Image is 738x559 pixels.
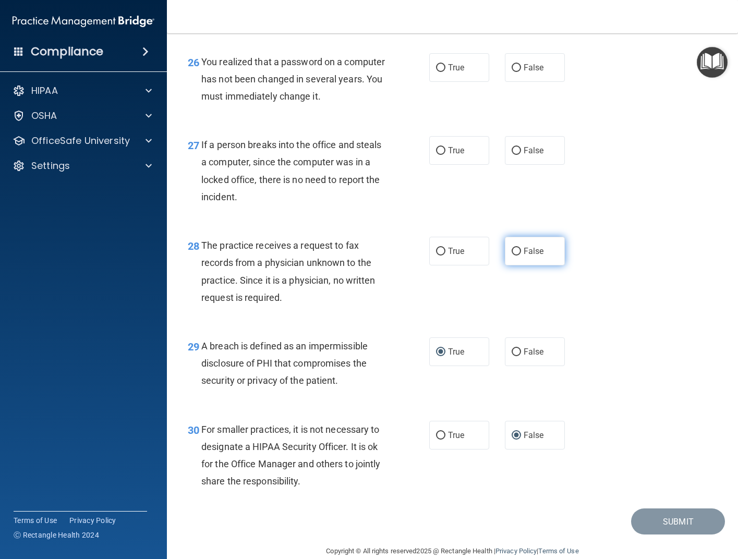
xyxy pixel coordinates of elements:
[31,160,70,172] p: Settings
[495,547,537,555] a: Privacy Policy
[538,547,578,555] a: Terms of Use
[13,160,152,172] a: Settings
[524,430,544,440] span: False
[31,110,57,122] p: OSHA
[512,64,521,72] input: False
[448,63,464,72] span: True
[512,348,521,356] input: False
[31,135,130,147] p: OfficeSafe University
[188,240,199,252] span: 28
[13,84,152,97] a: HIPAA
[188,56,199,69] span: 26
[524,246,544,256] span: False
[448,347,464,357] span: True
[448,430,464,440] span: True
[436,432,445,440] input: True
[201,56,385,102] span: You realized that a password on a computer has not been changed in several years. You must immedi...
[697,47,728,78] button: Open Resource Center
[31,84,58,97] p: HIPAA
[201,424,380,487] span: For smaller practices, it is not necessary to designate a HIPAA Security Officer. It is ok for th...
[31,44,103,59] h4: Compliance
[436,147,445,155] input: True
[188,424,199,436] span: 30
[436,248,445,256] input: True
[448,246,464,256] span: True
[631,508,725,535] button: Submit
[13,110,152,122] a: OSHA
[188,139,199,152] span: 27
[524,145,544,155] span: False
[436,64,445,72] input: True
[512,147,521,155] input: False
[436,348,445,356] input: True
[14,530,99,540] span: Ⓒ Rectangle Health 2024
[14,515,57,526] a: Terms of Use
[201,341,368,386] span: A breach is defined as an impermissible disclosure of PHI that compromises the security or privac...
[13,135,152,147] a: OfficeSafe University
[512,248,521,256] input: False
[188,341,199,353] span: 29
[686,487,725,527] iframe: Drift Widget Chat Controller
[201,240,376,303] span: The practice receives a request to fax records from a physician unknown to the practice. Since it...
[524,63,544,72] span: False
[512,432,521,440] input: False
[448,145,464,155] span: True
[201,139,382,202] span: If a person breaks into the office and steals a computer, since the computer was in a locked offi...
[69,515,116,526] a: Privacy Policy
[524,347,544,357] span: False
[13,11,154,32] img: PMB logo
